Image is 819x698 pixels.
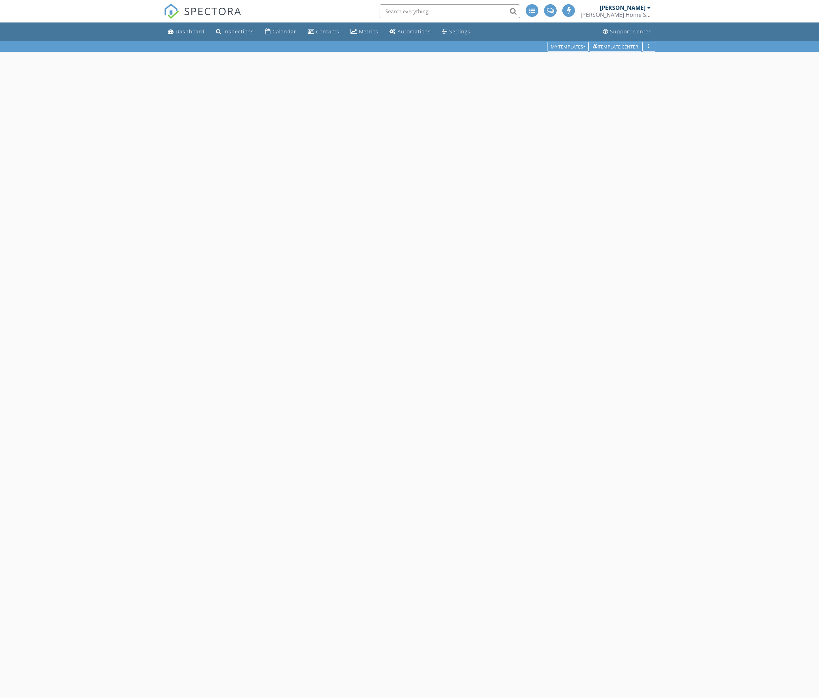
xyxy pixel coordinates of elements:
[348,25,381,38] a: Metrics
[165,25,208,38] a: Dashboard
[176,28,205,35] div: Dashboard
[223,28,254,35] div: Inspections
[610,28,651,35] div: Support Center
[398,28,431,35] div: Automations
[548,42,589,52] button: My Templates
[449,28,470,35] div: Settings
[600,4,646,11] div: [PERSON_NAME]
[600,25,654,38] a: Support Center
[387,25,434,38] a: Automations (Advanced)
[439,25,473,38] a: Settings
[581,11,651,18] div: Scott Home Services, LLC
[164,4,179,19] img: The Best Home Inspection Software - Spectora
[380,4,520,18] input: Search everything...
[305,25,342,38] a: Contacts
[262,25,299,38] a: Calendar
[590,43,641,50] a: Template Center
[590,42,641,52] button: Template Center
[316,28,339,35] div: Contacts
[164,9,242,24] a: SPECTORA
[213,25,257,38] a: Inspections
[273,28,296,35] div: Calendar
[593,44,638,49] div: Template Center
[184,4,242,18] span: SPECTORA
[359,28,378,35] div: Metrics
[551,44,585,49] div: My Templates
